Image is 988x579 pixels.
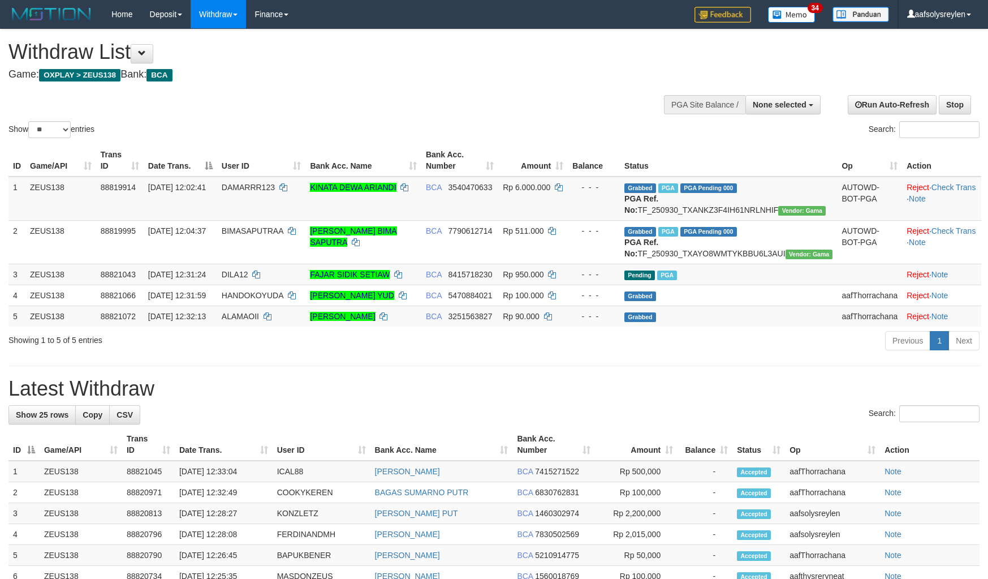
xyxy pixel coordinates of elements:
[837,306,902,327] td: aafThorrachana
[931,183,976,192] a: Check Trans
[175,428,273,461] th: Date Trans.: activate to sort column ascending
[678,428,732,461] th: Balance: activate to sort column ascending
[535,509,579,518] span: Copy 1460302974 to clipboard
[785,524,880,545] td: aafsolysreylen
[40,482,122,503] td: ZEUS138
[40,461,122,482] td: ZEUS138
[885,331,930,350] a: Previous
[96,144,144,177] th: Trans ID: activate to sort column ascending
[885,509,901,518] a: Note
[25,306,96,327] td: ZEUS138
[448,312,493,321] span: Copy 3251563827 to clipboard
[907,291,929,300] a: Reject
[148,270,206,279] span: [DATE] 12:31:24
[595,524,678,545] td: Rp 2,015,000
[83,410,102,419] span: Copy
[273,503,370,524] td: KONZLETZ
[837,144,902,177] th: Op: activate to sort column ascending
[8,461,40,482] td: 1
[310,291,394,300] a: [PERSON_NAME] YUD
[517,467,533,476] span: BCA
[624,291,656,301] span: Grabbed
[899,121,980,138] input: Search:
[907,226,929,235] a: Reject
[737,530,771,540] span: Accepted
[785,428,880,461] th: Op: activate to sort column ascending
[535,488,579,497] span: Copy 6830762831 to clipboard
[907,312,929,321] a: Reject
[222,270,248,279] span: DILA12
[517,509,533,518] span: BCA
[101,270,136,279] span: 88821043
[8,6,94,23] img: MOTION_logo.png
[624,183,656,193] span: Grabbed
[658,183,678,193] span: Marked by aafsolysreylen
[8,545,40,566] td: 5
[122,461,175,482] td: 88821045
[448,183,493,192] span: Copy 3540470633 to clipboard
[273,482,370,503] td: COOKYKEREN
[310,270,390,279] a: FAJAR SIDIK SETIAW
[785,461,880,482] td: aafThorrachana
[658,227,678,237] span: Marked by aafsolysreylen
[426,226,442,235] span: BCA
[624,194,658,215] b: PGA Ref. No:
[678,545,732,566] td: -
[40,428,122,461] th: Game/API: activate to sort column ascending
[678,461,732,482] td: -
[785,545,880,566] td: aafThorrachana
[503,291,543,300] span: Rp 100.000
[737,468,771,477] span: Accepted
[25,144,96,177] th: Game/API: activate to sort column ascending
[273,461,370,482] td: ICAL88
[146,69,172,82] span: BCA
[117,410,133,419] span: CSV
[595,545,678,566] td: Rp 50,000
[595,461,678,482] td: Rp 500,000
[148,226,206,235] span: [DATE] 12:04:37
[310,312,375,321] a: [PERSON_NAME]
[8,69,648,80] h4: Game: Bank:
[595,503,678,524] td: Rp 2,200,000
[503,183,550,192] span: Rp 6.000.000
[572,269,615,280] div: - - -
[503,226,543,235] span: Rp 511.000
[8,524,40,545] td: 4
[785,482,880,503] td: aafThorrachana
[426,270,442,279] span: BCA
[8,428,40,461] th: ID: activate to sort column descending
[907,183,929,192] a: Reject
[732,428,785,461] th: Status: activate to sort column ascending
[305,144,421,177] th: Bank Acc. Name: activate to sort column ascending
[175,503,273,524] td: [DATE] 12:28:27
[678,503,732,524] td: -
[375,530,440,539] a: [PERSON_NAME]
[503,270,543,279] span: Rp 950.000
[737,551,771,561] span: Accepted
[880,428,980,461] th: Action
[939,95,971,114] a: Stop
[902,144,981,177] th: Action
[39,69,120,82] span: OXPLAY > ZEUS138
[8,306,25,327] td: 5
[837,177,902,221] td: AUTOWD-BOT-PGA
[122,545,175,566] td: 88820790
[902,264,981,285] td: ·
[745,95,821,114] button: None selected
[620,177,837,221] td: TF_250930_TXANKZ3F4IH61NRLNHIF
[572,290,615,301] div: - - -
[778,206,826,216] span: Vendor URL: https://trx31.1velocity.biz
[375,509,458,518] a: [PERSON_NAME] PUT
[448,226,493,235] span: Copy 7790612714 to clipboard
[512,428,595,461] th: Bank Acc. Number: activate to sort column ascending
[503,312,540,321] span: Rp 90.000
[122,503,175,524] td: 88820813
[25,285,96,306] td: ZEUS138
[909,238,926,247] a: Note
[572,225,615,237] div: - - -
[657,271,677,280] span: Marked by aafsolysreylen
[902,220,981,264] td: · ·
[885,488,901,497] a: Note
[595,428,678,461] th: Amount: activate to sort column ascending
[175,461,273,482] td: [DATE] 12:33:04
